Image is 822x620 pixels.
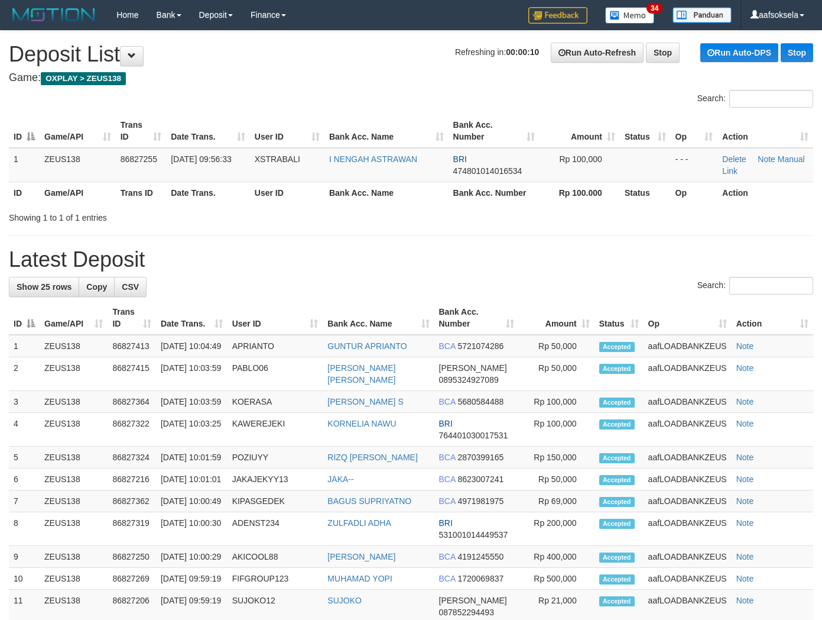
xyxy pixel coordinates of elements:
a: Note [736,596,754,605]
span: Accepted [599,574,635,585]
th: Bank Acc. Name [324,182,449,204]
span: Accepted [599,419,635,430]
td: [DATE] 10:03:59 [156,391,228,413]
input: Search: [729,277,813,295]
span: BCA [439,397,456,406]
a: Note [736,419,754,428]
span: BRI [453,154,467,164]
td: 7 [9,490,40,512]
td: 1 [9,148,40,182]
span: Copy [86,282,107,292]
span: Show 25 rows [17,282,72,292]
td: KOERASA [228,391,323,413]
a: Note [736,397,754,406]
td: [DATE] 10:00:29 [156,546,228,568]
td: Rp 400,000 [519,546,594,568]
strong: 00:00:10 [506,47,539,57]
td: aafLOADBANKZEUS [644,490,732,512]
th: Bank Acc. Number: activate to sort column ascending [449,114,540,148]
th: ID: activate to sort column descending [9,301,40,335]
img: Button%20Memo.svg [605,7,655,24]
span: [DATE] 09:56:33 [171,154,231,164]
td: aafLOADBANKZEUS [644,391,732,413]
img: Feedback.jpg [528,7,587,24]
div: Showing 1 to 1 of 1 entries [9,207,334,224]
td: 2 [9,357,40,391]
input: Search: [729,90,813,108]
span: OXPLAY > ZEUS138 [41,72,126,85]
span: BRI [439,419,453,428]
th: Bank Acc. Number: activate to sort column ascending [434,301,519,335]
img: MOTION_logo.png [9,6,99,24]
td: ZEUS138 [40,469,108,490]
a: [PERSON_NAME] [327,552,395,561]
td: KAWEREJEKI [228,413,323,447]
td: POZIUYY [228,447,323,469]
label: Search: [697,90,813,108]
span: BRI [439,518,453,528]
td: 86827319 [108,512,155,546]
td: FIFGROUP123 [228,568,323,590]
td: 86827413 [108,335,155,357]
span: Rp 100,000 [559,154,602,164]
th: ID [9,182,40,204]
span: Accepted [599,342,635,352]
td: [DATE] 10:04:49 [156,335,228,357]
td: 86827415 [108,357,155,391]
td: 5 [9,447,40,469]
label: Search: [697,277,813,295]
td: Rp 50,000 [519,335,594,357]
span: Accepted [599,596,635,606]
td: APRIANTO [228,335,323,357]
th: Action: activate to sort column ascending [717,114,813,148]
span: Copy 087852294493 to clipboard [439,608,494,617]
td: 86827364 [108,391,155,413]
span: Copy 5680584488 to clipboard [457,397,503,406]
a: SUJOKO [327,596,362,605]
td: [DATE] 10:01:59 [156,447,228,469]
a: Run Auto-Refresh [551,43,644,63]
th: Date Trans.: activate to sort column ascending [156,301,228,335]
th: Game/API [40,182,116,204]
span: Copy 5721074286 to clipboard [457,341,503,351]
td: ZEUS138 [40,148,116,182]
td: aafLOADBANKZEUS [644,335,732,357]
td: KIPASGEDEK [228,490,323,512]
td: [DATE] 09:59:19 [156,568,228,590]
td: AKICOOL88 [228,546,323,568]
span: Accepted [599,475,635,485]
a: Note [736,341,754,351]
span: Accepted [599,519,635,529]
th: Trans ID: activate to sort column ascending [116,114,167,148]
a: Note [736,453,754,462]
th: Status: activate to sort column ascending [594,301,644,335]
a: Show 25 rows [9,277,79,297]
span: Accepted [599,364,635,374]
span: 34 [646,3,662,14]
td: JAKAJEKYY13 [228,469,323,490]
td: Rp 100,000 [519,391,594,413]
td: Rp 150,000 [519,447,594,469]
th: Bank Acc. Number [449,182,540,204]
a: Stop [781,43,813,62]
a: Run Auto-DPS [700,43,778,62]
td: ZEUS138 [40,335,108,357]
th: User ID: activate to sort column ascending [228,301,323,335]
td: 8 [9,512,40,546]
span: Copy 4191245550 to clipboard [457,552,503,561]
h1: Deposit List [9,43,813,66]
span: BCA [439,552,456,561]
td: 86827216 [108,469,155,490]
a: Note [736,363,754,373]
td: Rp 100,000 [519,413,594,447]
th: Bank Acc. Name: activate to sort column ascending [324,114,449,148]
a: Copy [79,277,115,297]
td: ZEUS138 [40,391,108,413]
a: Note [736,574,754,583]
span: Copy 531001014449537 to clipboard [439,530,508,540]
td: 86827362 [108,490,155,512]
th: Action: activate to sort column ascending [732,301,813,335]
th: Op: activate to sort column ascending [671,114,718,148]
a: CSV [114,277,147,297]
span: Copy 764401030017531 to clipboard [439,431,508,440]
